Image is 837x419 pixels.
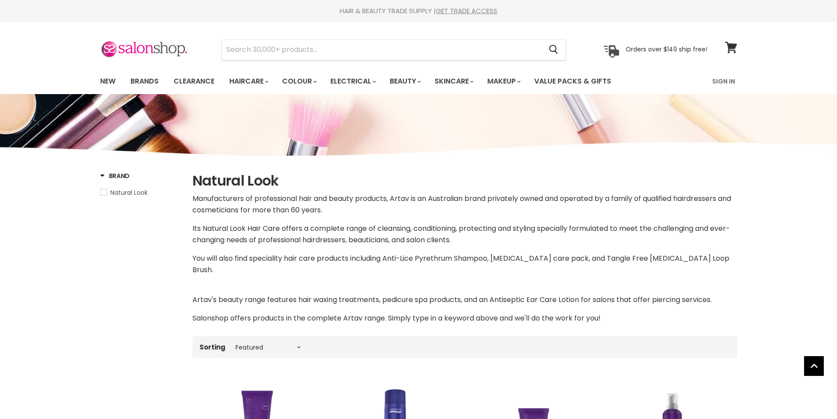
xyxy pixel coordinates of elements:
a: New [94,72,122,91]
a: Value Packs & Gifts [528,72,618,91]
div: You will also find speciality hair care products including Anti-Lice Pyrethrum Shampoo, [MEDICAL_... [192,193,737,324]
p: Artav's beauty range features hair waxing treatments, pedicure spa products, and an Antiseptic Ea... [192,294,737,306]
p: Manufacturers of professional hair and beauty products, Artav is an Australian brand privately ow... [192,193,737,216]
nav: Main [89,69,748,94]
a: GET TRADE ACCESS [436,6,497,15]
a: Beauty [383,72,426,91]
h3: Brand [100,171,130,180]
button: Search [542,40,565,60]
p: Its Natural Look Hair Care offers a complete range of cleansing, conditioning, protecting and sty... [192,223,737,246]
label: Sorting [199,343,225,351]
p: Orders over $149 ship free! [626,45,707,53]
a: Haircare [223,72,274,91]
div: HAIR & BEAUTY TRADE SUPPLY | [89,7,748,15]
span: Natural Look [110,188,148,197]
a: Sign In [707,72,740,91]
a: Colour [275,72,322,91]
a: Makeup [481,72,526,91]
form: Product [221,39,566,60]
a: Skincare [428,72,479,91]
a: Electrical [324,72,381,91]
a: Clearance [167,72,221,91]
ul: Main menu [94,69,663,94]
a: Natural Look [100,188,181,197]
input: Search [222,40,542,60]
a: Brands [124,72,165,91]
h1: Natural Look [192,171,737,190]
